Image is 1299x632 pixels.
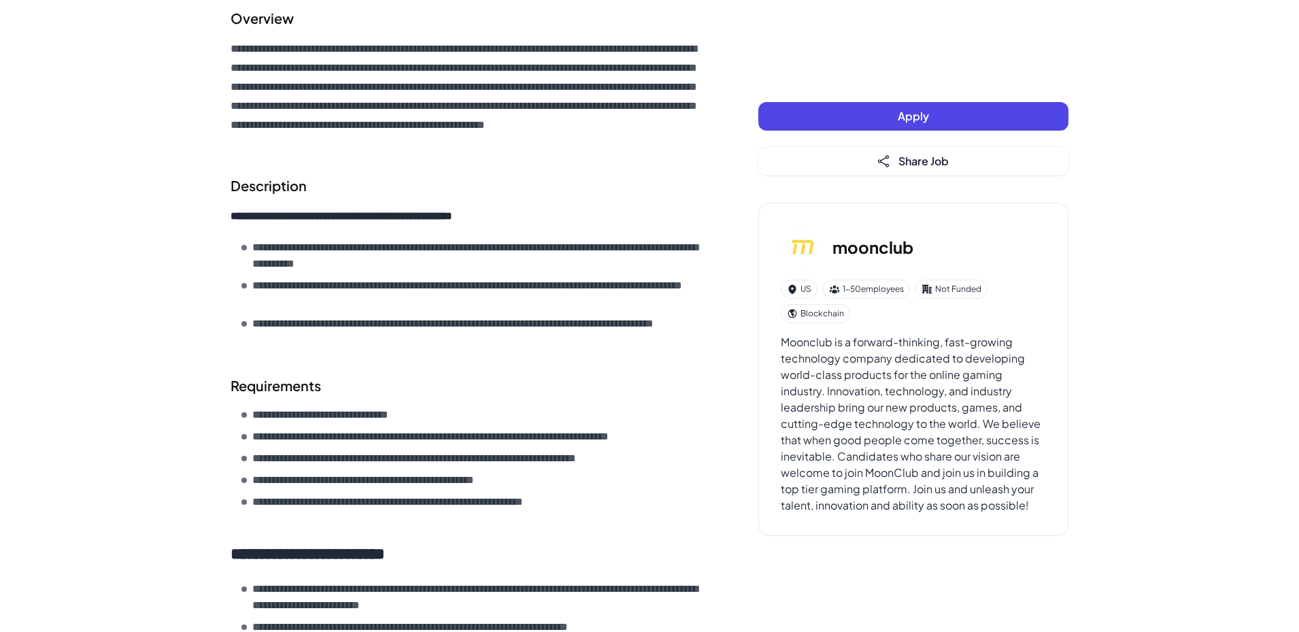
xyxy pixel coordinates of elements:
[758,147,1068,176] button: Share Job
[823,280,910,299] div: 1-50 employees
[898,154,949,168] span: Share Job
[832,235,913,259] h3: moonclub
[231,8,704,29] h2: Overview
[231,376,704,396] h2: Requirements
[898,109,929,123] span: Apply
[231,176,704,196] h2: Description
[915,280,988,299] div: Not Funded
[781,225,824,269] img: mo
[781,280,817,299] div: US
[758,102,1068,131] button: Apply
[781,334,1046,514] div: Moonclub is a forward-thinking, fast-growing technology company dedicated to developing world-cla...
[781,304,850,323] div: Blockchain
